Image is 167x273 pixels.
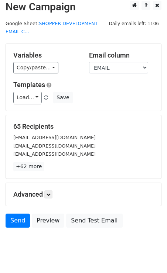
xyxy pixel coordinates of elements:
[32,214,64,228] a: Preview
[13,122,154,131] h5: 65 Recipients
[6,214,30,228] a: Send
[106,20,161,28] span: Daily emails left: 1106
[6,21,98,35] a: SHOPPER DEVELOPMENT EMAIL C...
[13,51,78,59] h5: Variables
[13,162,44,171] a: +62 more
[13,143,96,149] small: [EMAIL_ADDRESS][DOMAIN_NAME]
[13,151,96,157] small: [EMAIL_ADDRESS][DOMAIN_NAME]
[13,92,42,103] a: Load...
[66,214,122,228] a: Send Test Email
[130,238,167,273] iframe: Chat Widget
[13,190,154,198] h5: Advanced
[6,21,98,35] small: Google Sheet:
[89,51,154,59] h5: Email column
[106,21,161,26] a: Daily emails left: 1106
[13,81,45,89] a: Templates
[6,1,161,13] h2: New Campaign
[13,62,58,73] a: Copy/paste...
[13,135,96,140] small: [EMAIL_ADDRESS][DOMAIN_NAME]
[53,92,72,103] button: Save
